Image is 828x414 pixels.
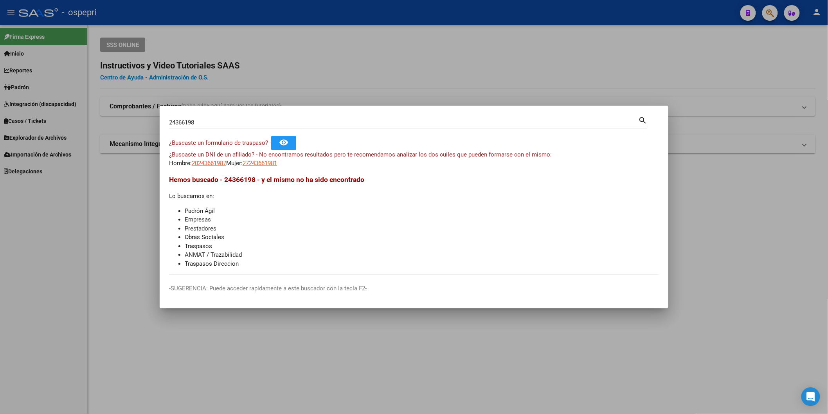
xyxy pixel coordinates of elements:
[185,242,659,251] li: Traspasos
[169,284,659,293] p: -SUGERENCIA: Puede acceder rapidamente a este buscador con la tecla F2-
[169,150,659,168] div: Hombre: Mujer:
[279,138,288,147] mat-icon: remove_red_eye
[801,387,820,406] div: Open Intercom Messenger
[185,259,659,268] li: Traspasos Direccion
[639,115,648,124] mat-icon: search
[185,207,659,216] li: Padrón Ágil
[169,176,364,184] span: Hemos buscado - 24366198 - y el mismo no ha sido encontrado
[185,233,659,242] li: Obras Sociales
[185,250,659,259] li: ANMAT / Trazabilidad
[185,215,659,224] li: Empresas
[169,175,659,268] div: Lo buscamos en:
[169,139,271,146] span: ¿Buscaste un formulario de traspaso? -
[192,160,226,167] span: 20243661987
[185,224,659,233] li: Prestadores
[169,151,552,158] span: ¿Buscaste un DNI de un afiliado? - No encontramos resultados pero te recomendamos analizar los do...
[243,160,277,167] span: 27243661981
